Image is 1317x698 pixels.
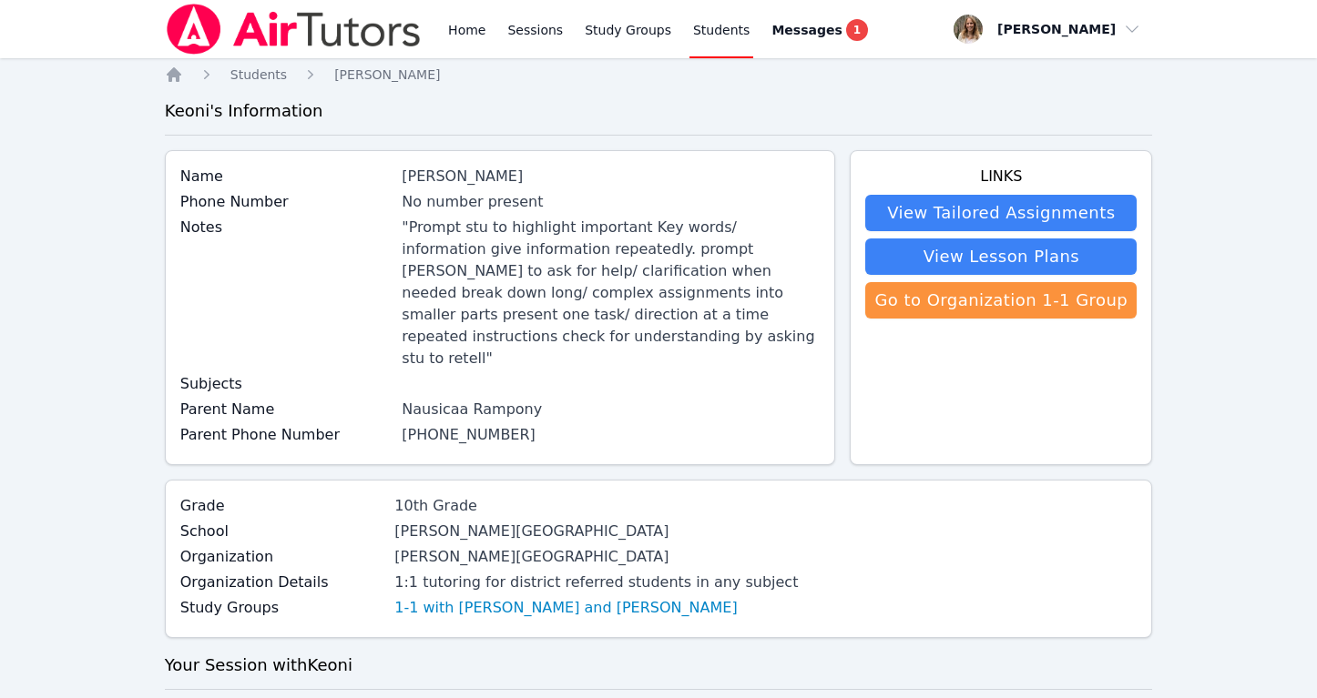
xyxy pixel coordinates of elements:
label: Phone Number [180,191,392,213]
a: View Tailored Assignments [865,195,1137,231]
a: 1-1 with [PERSON_NAME] and [PERSON_NAME] [394,597,737,619]
label: Notes [180,217,392,238]
a: Students [230,66,287,84]
a: Go to Organization 1-1 Group [865,282,1137,319]
a: [PERSON_NAME] [334,66,440,84]
div: 1:1 tutoring for district referred students in any subject [394,572,798,593]
label: Parent Name [180,399,392,420]
label: Name [180,166,392,187]
a: View Lesson Plans [865,238,1137,275]
nav: Breadcrumb [165,66,1153,84]
label: Grade [180,495,384,517]
span: Messages [771,21,842,39]
div: Nausicaa Rampony [402,399,820,420]
label: School [180,521,384,542]
span: Students [230,67,287,82]
label: Parent Phone Number [180,424,392,446]
h4: Links [865,166,1137,187]
label: Subjects [180,373,392,395]
div: 10th Grade [394,495,798,517]
div: [PERSON_NAME][GEOGRAPHIC_DATA] [394,546,798,568]
label: Organization Details [180,572,384,593]
div: [PERSON_NAME][GEOGRAPHIC_DATA] [394,521,798,542]
img: Air Tutors [165,4,423,55]
label: Study Groups [180,597,384,619]
div: No number present [402,191,820,213]
span: 1 [846,19,868,41]
label: Organization [180,546,384,568]
div: [PERSON_NAME] [402,166,820,187]
h3: Your Session with Keoni [165,652,1153,678]
a: [PHONE_NUMBER] [402,426,536,443]
span: [PERSON_NAME] [334,67,440,82]
div: "Prompt stu to highlight important Key words/ information give information repeatedly. prompt [PE... [402,217,820,369]
h3: Keoni 's Information [165,98,1153,124]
